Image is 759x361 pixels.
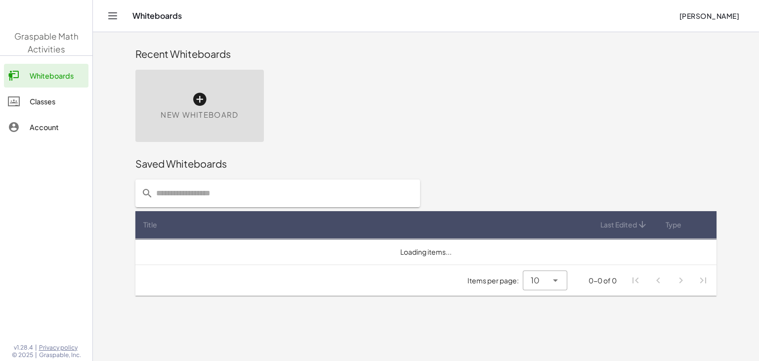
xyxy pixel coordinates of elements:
[135,157,717,171] div: Saved Whiteboards
[12,351,33,359] span: © 2025
[143,220,157,230] span: Title
[135,47,717,61] div: Recent Whiteboards
[4,90,88,113] a: Classes
[35,344,37,352] span: |
[161,109,238,121] span: New Whiteboard
[30,70,84,82] div: Whiteboards
[589,275,617,286] div: 0-0 of 0
[14,344,33,352] span: v1.28.4
[35,351,37,359] span: |
[4,64,88,88] a: Whiteboards
[135,239,717,265] td: Loading items...
[671,7,747,25] button: [PERSON_NAME]
[30,95,84,107] div: Classes
[105,8,121,24] button: Toggle navigation
[467,275,523,286] span: Items per page:
[141,187,153,199] i: prepended action
[4,115,88,139] a: Account
[30,121,84,133] div: Account
[39,344,81,352] a: Privacy policy
[39,351,81,359] span: Graspable, Inc.
[625,269,715,292] nav: Pagination Navigation
[679,11,739,20] span: [PERSON_NAME]
[600,220,637,230] span: Last Edited
[531,274,540,286] span: 10
[14,31,79,54] span: Graspable Math Activities
[666,220,681,230] span: Type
